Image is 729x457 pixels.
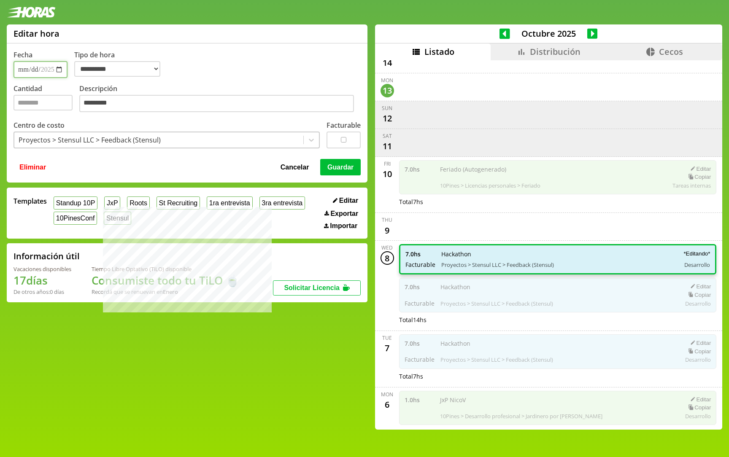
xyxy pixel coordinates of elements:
[381,223,394,237] div: 9
[327,121,361,130] label: Facturable
[7,7,56,18] img: logotipo
[17,159,49,175] button: Eliminar
[13,288,71,296] div: De otros años: 0 días
[79,95,354,113] textarea: Descripción
[530,46,580,57] span: Distribución
[74,50,167,78] label: Tipo de hora
[381,398,394,411] div: 6
[273,280,361,296] button: Solicitar Licencia
[320,159,361,175] button: Guardar
[381,112,394,125] div: 12
[382,105,392,112] div: Sun
[13,250,80,262] h2: Información útil
[339,197,358,204] span: Editar
[330,222,357,230] span: Importar
[375,60,722,428] div: scrollable content
[381,341,394,355] div: 7
[510,28,587,39] span: Octubre 2025
[104,212,131,225] button: Stensul
[381,140,394,153] div: 11
[424,46,454,57] span: Listado
[19,135,161,145] div: Proyectos > Stensul LLC > Feedback (Stensul)
[163,288,178,296] b: Enero
[79,84,361,115] label: Descripción
[278,159,312,175] button: Cancelar
[259,196,305,210] button: 3ra entrevista
[74,61,160,77] select: Tipo de hora
[92,273,239,288] h1: Consumiste todo tu TiLO 🍵
[13,84,79,115] label: Cantidad
[104,196,120,210] button: JxP
[13,196,47,206] span: Templates
[13,273,71,288] h1: 17 días
[322,210,361,218] button: Exportar
[13,50,32,59] label: Fecha
[381,251,394,265] div: 8
[54,212,97,225] button: 10PinesConf
[659,46,683,57] span: Cecos
[92,265,239,273] div: Tiempo Libre Optativo (TiLO) disponible
[383,132,392,140] div: Sat
[399,316,717,324] div: Total 14 hs
[381,84,394,97] div: 13
[284,284,340,291] span: Solicitar Licencia
[13,265,71,273] div: Vacaciones disponibles
[384,160,391,167] div: Fri
[382,216,392,223] div: Thu
[157,196,200,210] button: St Recruiting
[381,77,393,84] div: Mon
[13,28,59,39] h1: Editar hora
[127,196,149,210] button: Roots
[382,334,392,341] div: Tue
[13,95,73,110] input: Cantidad
[54,196,97,210] button: Standup 10P
[381,391,393,398] div: Mon
[381,244,393,251] div: Wed
[92,288,239,296] div: Recordá que se renuevan en
[399,372,717,380] div: Total 7 hs
[381,167,394,181] div: 10
[13,121,65,130] label: Centro de costo
[330,210,358,218] span: Exportar
[381,56,394,70] div: 14
[330,196,361,205] button: Editar
[207,196,253,210] button: 1ra entrevista
[399,198,717,206] div: Total 7 hs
